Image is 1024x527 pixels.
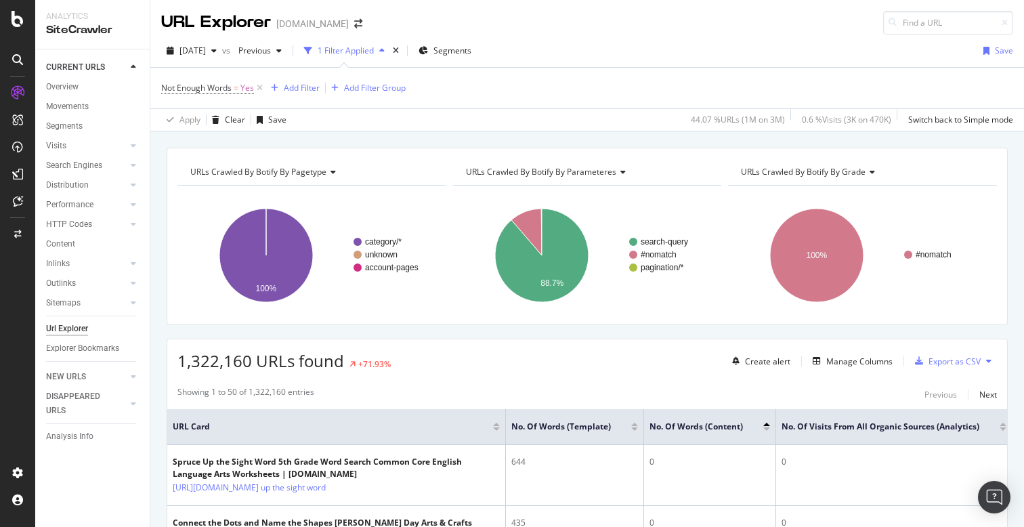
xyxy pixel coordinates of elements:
text: account-pages [365,263,419,272]
span: URLs Crawled By Botify By parameteres [466,166,616,177]
div: Add Filter [284,82,320,93]
div: Url Explorer [46,322,88,336]
button: Switch back to Simple mode [903,109,1013,131]
span: = [234,82,238,93]
div: Overview [46,80,79,94]
div: Explorer Bookmarks [46,341,119,356]
div: Export as CSV [929,356,981,367]
div: Performance [46,198,93,212]
a: Analysis Info [46,429,140,444]
button: Clear [207,109,245,131]
div: Manage Columns [826,356,893,367]
a: Inlinks [46,257,127,271]
div: Showing 1 to 50 of 1,322,160 entries [177,386,314,402]
span: Segments [433,45,471,56]
button: Apply [161,109,200,131]
div: 44.07 % URLs ( 1M on 3M ) [691,114,785,125]
a: Overview [46,80,140,94]
div: Analytics [46,11,139,22]
div: Search Engines [46,159,102,173]
div: [DOMAIN_NAME] [276,17,349,30]
text: search-query [641,237,688,247]
span: URLs Crawled By Botify By pagetype [190,166,326,177]
div: Spruce Up the Sight Word 5th Grade Word Search Common Core English Language Arts Worksheets | [DO... [173,456,500,480]
button: [DATE] [161,40,222,62]
a: HTTP Codes [46,217,127,232]
div: Create alert [745,356,790,367]
a: Outlinks [46,276,127,291]
div: Previous [924,389,957,400]
div: SiteCrawler [46,22,139,38]
a: Sitemaps [46,296,127,310]
div: Distribution [46,178,89,192]
div: NEW URLS [46,370,86,384]
div: CURRENT URLS [46,60,105,75]
text: 88.7% [540,278,563,288]
div: 644 [511,456,638,468]
svg: A chart. [728,196,997,314]
a: CURRENT URLS [46,60,127,75]
button: Save [978,40,1013,62]
div: Save [995,45,1013,56]
div: Open Intercom Messenger [978,481,1010,513]
div: 0 [649,456,770,468]
div: Save [268,114,286,125]
span: No. of Visits from All Organic Sources (Analytics) [782,421,979,433]
span: vs [222,45,233,56]
button: Add Filter [265,80,320,96]
button: Export as CSV [910,350,981,372]
a: DISAPPEARED URLS [46,389,127,418]
text: category/* [365,237,402,247]
div: Sitemaps [46,296,81,310]
div: arrow-right-arrow-left [354,19,362,28]
span: Previous [233,45,271,56]
div: Outlinks [46,276,76,291]
div: Content [46,237,75,251]
text: unknown [365,250,398,259]
div: Segments [46,119,83,133]
div: 0.6 % Visits ( 3K on 470K ) [802,114,891,125]
div: Apply [179,114,200,125]
button: Create alert [727,350,790,372]
a: [URL][DOMAIN_NAME] up the sight word [173,481,326,494]
button: Previous [924,386,957,402]
a: Search Engines [46,159,127,173]
div: HTTP Codes [46,217,92,232]
h4: URLs Crawled By Botify By pagetype [188,161,434,183]
a: Segments [46,119,140,133]
div: Switch back to Simple mode [908,114,1013,125]
svg: A chart. [453,196,722,314]
div: Movements [46,100,89,114]
a: Explorer Bookmarks [46,341,140,356]
div: Visits [46,139,66,153]
text: #nomatch [916,250,952,259]
a: Visits [46,139,127,153]
span: 2025 Aug. 10th [179,45,206,56]
text: #nomatch [641,250,677,259]
button: Next [979,386,997,402]
button: Segments [413,40,477,62]
a: NEW URLS [46,370,127,384]
span: Yes [240,79,254,98]
a: Content [46,237,140,251]
button: Save [251,109,286,131]
span: No. of Words (Content) [649,421,743,433]
h4: URLs Crawled By Botify By parameteres [463,161,710,183]
text: 100% [256,284,277,293]
a: Distribution [46,178,127,192]
div: Analysis Info [46,429,93,444]
span: Not Enough Words [161,82,232,93]
input: Find a URL [883,11,1013,35]
a: Movements [46,100,140,114]
a: Performance [46,198,127,212]
button: 1 Filter Applied [299,40,390,62]
svg: A chart. [177,196,446,314]
div: URL Explorer [161,11,271,34]
span: 1,322,160 URLs found [177,350,344,372]
div: +71.93% [358,358,391,370]
div: Clear [225,114,245,125]
div: 0 [782,456,1006,468]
